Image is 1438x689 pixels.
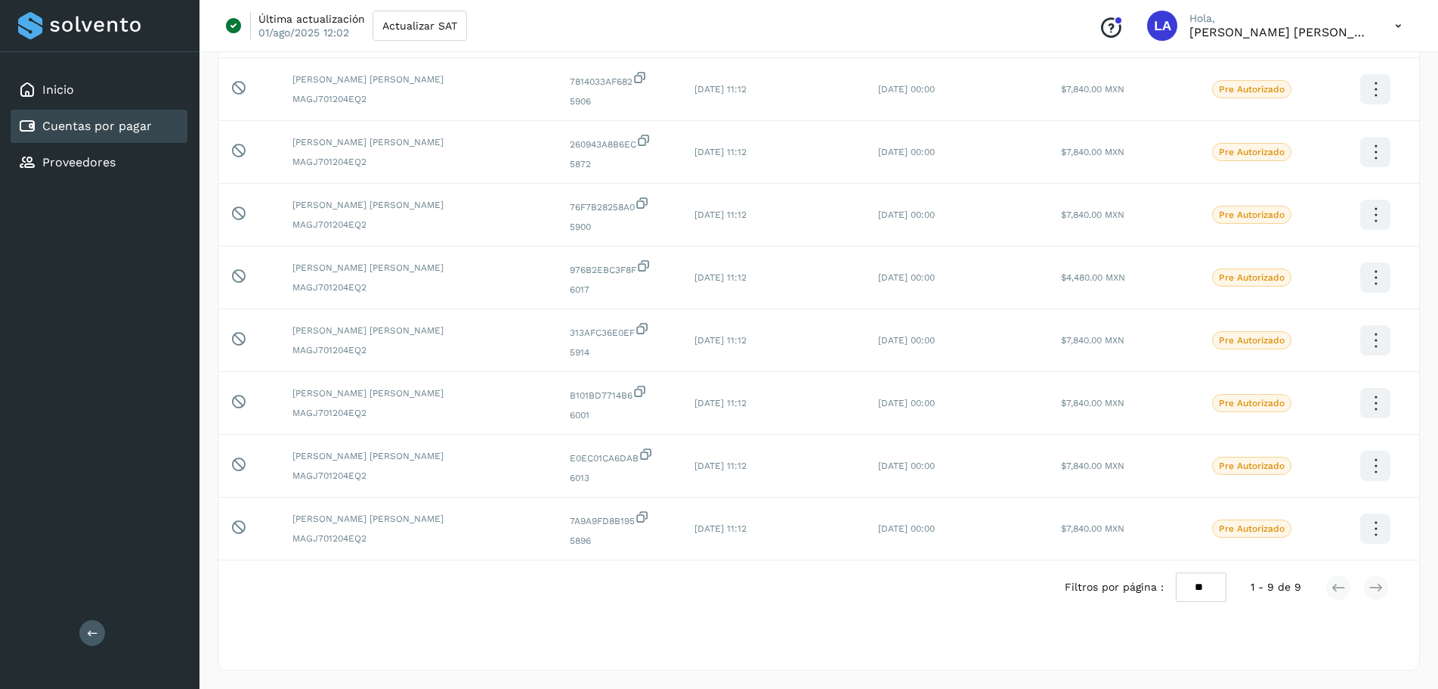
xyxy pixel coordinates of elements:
[1061,209,1124,220] span: $7,840.00 MXN
[570,321,670,340] span: 313AFC36E0EF
[292,324,546,337] span: [PERSON_NAME] [PERSON_NAME]
[1189,25,1371,39] p: Luis Alfonso García Lugo
[11,110,187,143] div: Cuentas por pagar
[1065,579,1164,595] span: Filtros por página :
[694,147,747,157] span: [DATE] 11:12
[570,534,670,548] span: 5896
[570,196,670,214] span: 76F7B28258A0
[292,343,546,357] span: MAGJ701204EQ2
[878,398,935,408] span: [DATE] 00:00
[42,82,74,97] a: Inicio
[292,198,546,212] span: [PERSON_NAME] [PERSON_NAME]
[570,346,670,359] span: 5914
[878,84,935,95] span: [DATE] 00:00
[292,512,546,526] span: [PERSON_NAME] [PERSON_NAME]
[11,146,187,179] div: Proveedores
[42,155,116,169] a: Proveedores
[570,510,670,528] span: 7A9A9FD8B195
[292,281,546,294] span: MAGJ701204EQ2
[1219,272,1285,283] p: Pre Autorizado
[292,532,546,545] span: MAGJ701204EQ2
[1219,335,1285,346] p: Pre Autorizado
[292,469,546,483] span: MAGJ701204EQ2
[1061,147,1124,157] span: $7,840.00 MXN
[292,155,546,169] span: MAGJ701204EQ2
[878,335,935,346] span: [DATE] 00:00
[570,220,670,234] span: 5900
[1219,461,1285,471] p: Pre Autorizado
[878,461,935,471] span: [DATE] 00:00
[258,12,365,26] p: Última actualización
[292,449,546,463] span: [PERSON_NAME] [PERSON_NAME]
[1219,84,1285,95] p: Pre Autorizado
[694,272,747,283] span: [DATE] 11:12
[570,384,670,402] span: B101BD7714B6
[570,95,670,108] span: 5906
[382,20,457,31] span: Actualizar SAT
[42,119,152,133] a: Cuentas por pagar
[258,26,349,39] p: 01/ago/2025 12:02
[1189,12,1371,25] p: Hola,
[878,272,935,283] span: [DATE] 00:00
[878,209,935,220] span: [DATE] 00:00
[292,92,546,106] span: MAGJ701204EQ2
[570,70,670,88] span: 7814033AF682
[694,461,747,471] span: [DATE] 11:12
[1219,523,1285,534] p: Pre Autorizado
[878,147,935,157] span: [DATE] 00:00
[1061,523,1124,534] span: $7,840.00 MXN
[570,471,670,485] span: 6013
[11,73,187,107] div: Inicio
[292,218,546,231] span: MAGJ701204EQ2
[1061,272,1125,283] span: $4,480.00 MXN
[1219,147,1285,157] p: Pre Autorizado
[694,335,747,346] span: [DATE] 11:12
[570,259,670,277] span: 976B2EBC3F8F
[694,209,747,220] span: [DATE] 11:12
[694,398,747,408] span: [DATE] 11:12
[570,408,670,422] span: 6001
[1219,209,1285,220] p: Pre Autorizado
[292,261,546,275] span: [PERSON_NAME] [PERSON_NAME]
[878,523,935,534] span: [DATE] 00:00
[1251,579,1301,595] span: 1 - 9 de 9
[1219,398,1285,408] p: Pre Autorizado
[1061,461,1124,471] span: $7,840.00 MXN
[292,73,546,86] span: [PERSON_NAME] [PERSON_NAME]
[1061,398,1124,408] span: $7,840.00 MXN
[570,157,670,171] span: 5872
[292,406,546,420] span: MAGJ701204EQ2
[570,447,670,465] span: E0EC01CA6DAB
[694,523,747,534] span: [DATE] 11:12
[1061,84,1124,95] span: $7,840.00 MXN
[694,84,747,95] span: [DATE] 11:12
[570,133,670,151] span: 260943A8B6EC
[292,386,546,400] span: [PERSON_NAME] [PERSON_NAME]
[570,283,670,296] span: 6017
[1061,335,1124,346] span: $7,840.00 MXN
[373,11,467,41] button: Actualizar SAT
[292,135,546,149] span: [PERSON_NAME] [PERSON_NAME]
